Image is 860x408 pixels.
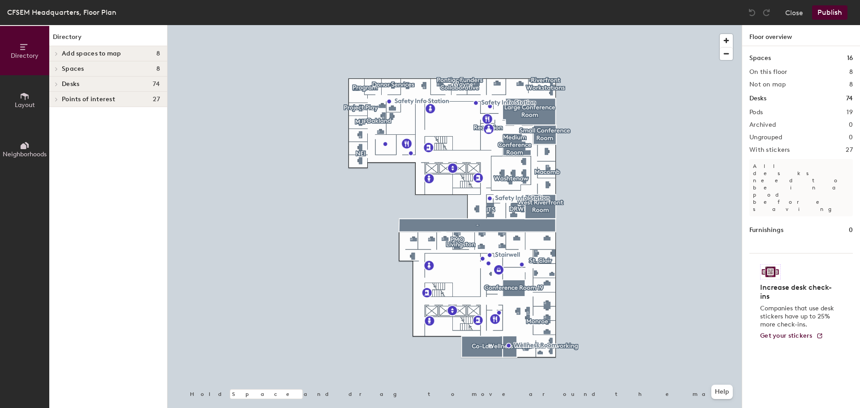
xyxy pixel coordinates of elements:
[62,65,84,73] span: Spaces
[49,32,167,46] h1: Directory
[749,94,766,103] h1: Desks
[749,146,790,154] h2: With stickers
[760,332,813,339] span: Get your stickers
[812,5,847,20] button: Publish
[762,8,771,17] img: Redo
[849,69,853,76] h2: 8
[3,150,47,158] span: Neighborhoods
[749,225,783,235] h1: Furnishings
[749,109,763,116] h2: Pods
[153,81,160,88] span: 74
[849,225,853,235] h1: 0
[742,25,860,46] h1: Floor overview
[7,7,116,18] div: CFSEM Headquarters, Floor Plan
[62,81,79,88] span: Desks
[749,134,783,141] h2: Ungrouped
[11,52,39,60] span: Directory
[849,134,853,141] h2: 0
[847,53,853,63] h1: 16
[847,109,853,116] h2: 19
[846,94,853,103] h1: 74
[760,305,837,329] p: Companies that use desk stickers have up to 25% more check-ins.
[760,332,823,340] a: Get your stickers
[749,81,786,88] h2: Not on map
[748,8,757,17] img: Undo
[849,121,853,129] h2: 0
[749,159,853,216] p: All desks need to be in a pod before saving
[156,50,160,57] span: 8
[156,65,160,73] span: 8
[711,385,733,399] button: Help
[749,121,776,129] h2: Archived
[749,53,771,63] h1: Spaces
[785,5,803,20] button: Close
[749,69,787,76] h2: On this floor
[153,96,160,103] span: 27
[62,50,121,57] span: Add spaces to map
[760,264,781,279] img: Sticker logo
[62,96,115,103] span: Points of interest
[849,81,853,88] h2: 8
[846,146,853,154] h2: 27
[15,101,35,109] span: Layout
[760,283,837,301] h4: Increase desk check-ins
